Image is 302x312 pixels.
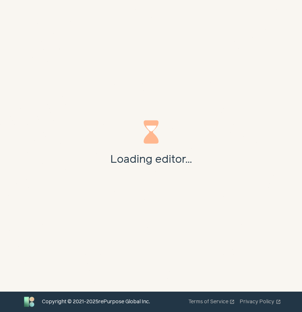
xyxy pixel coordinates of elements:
[240,298,281,306] a: Privacy Policyopen_in_new
[230,299,235,304] span: open_in_new
[42,298,150,306] div: Copyright © 2021- 2025 rePurpose Global Inc.
[188,298,235,306] a: Terms of Serviceopen_in_new
[110,152,192,172] h2: Loading editor...
[276,299,281,304] span: open_in_new
[21,294,37,309] img: Bluebird logo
